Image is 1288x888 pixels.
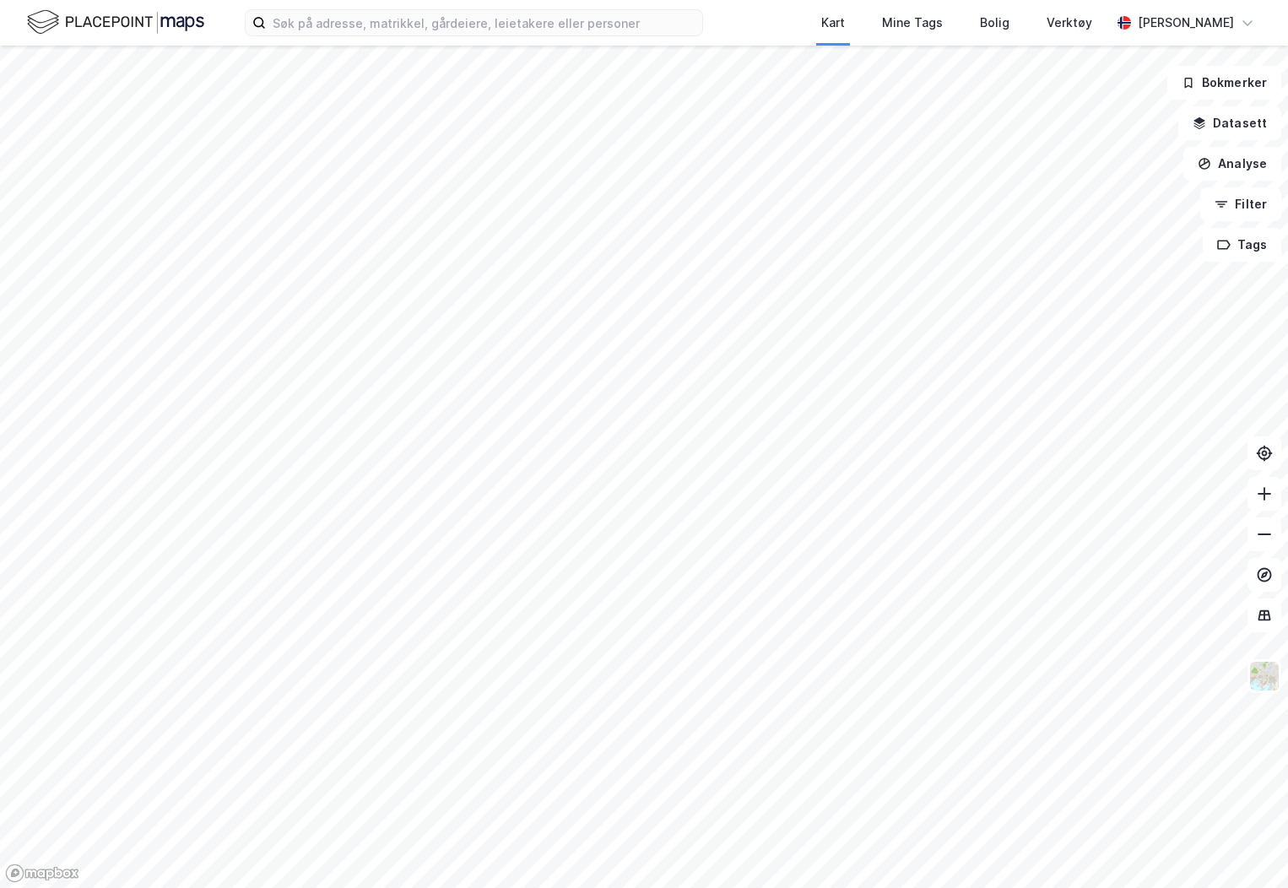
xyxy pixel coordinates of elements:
[1204,807,1288,888] div: Kontrollprogram for chat
[980,13,1009,33] div: Bolig
[1204,807,1288,888] iframe: Chat Widget
[266,10,702,35] input: Søk på adresse, matrikkel, gårdeiere, leietakere eller personer
[1138,13,1234,33] div: [PERSON_NAME]
[1047,13,1092,33] div: Verktøy
[882,13,943,33] div: Mine Tags
[821,13,845,33] div: Kart
[27,8,204,37] img: logo.f888ab2527a4732fd821a326f86c7f29.svg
